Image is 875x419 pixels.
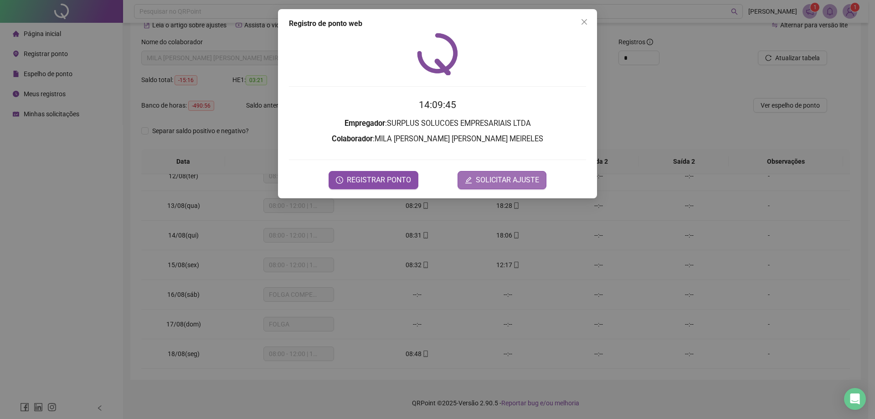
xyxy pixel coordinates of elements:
h3: : MILA [PERSON_NAME] [PERSON_NAME] MEIRELES [289,133,586,145]
strong: Colaborador [332,134,373,143]
button: Close [577,15,592,29]
span: edit [465,176,472,184]
span: REGISTRAR PONTO [347,175,411,186]
div: Registro de ponto web [289,18,586,29]
span: SOLICITAR AJUSTE [476,175,539,186]
strong: Empregador [345,119,385,128]
img: QRPoint [417,33,458,75]
div: Open Intercom Messenger [844,388,866,410]
button: REGISTRAR PONTO [329,171,418,189]
h3: : SURPLUS SOLUCOES EMPRESARIAIS LTDA [289,118,586,129]
span: clock-circle [336,176,343,184]
button: editSOLICITAR AJUSTE [458,171,546,189]
time: 14:09:45 [419,99,456,110]
span: close [581,18,588,26]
